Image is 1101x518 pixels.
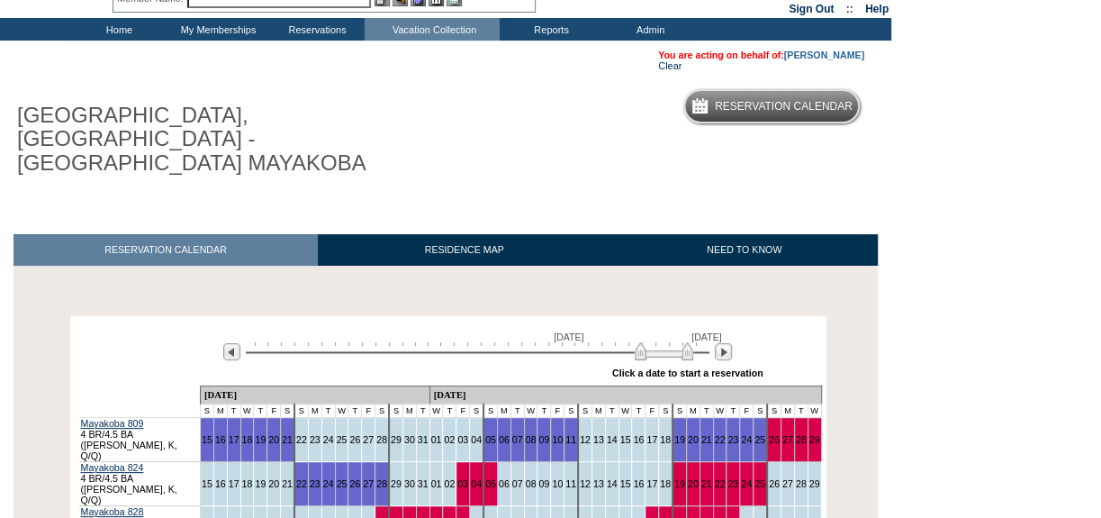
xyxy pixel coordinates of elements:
a: 20 [268,434,279,445]
td: F [645,404,659,418]
a: 14 [607,478,618,489]
a: RESIDENCE MAP [318,234,611,266]
a: 14 [607,434,618,445]
td: T [227,404,240,418]
td: S [564,404,578,418]
td: S [281,404,294,418]
a: 06 [499,434,510,445]
a: 04 [471,478,482,489]
a: 07 [512,434,523,445]
a: 16 [215,434,226,445]
a: 24 [323,478,334,489]
a: 17 [646,434,657,445]
a: Help [865,3,889,15]
td: M [308,404,321,418]
a: Mayakoba 809 [81,418,144,429]
a: 18 [660,478,671,489]
a: 31 [418,434,429,445]
td: M [213,404,227,418]
a: Mayakoba 824 [81,462,144,473]
a: 21 [282,478,293,489]
td: F [740,404,754,418]
td: T [699,404,713,418]
td: W [240,404,254,418]
a: 08 [526,478,537,489]
a: 03 [457,434,468,445]
a: 05 [485,434,496,445]
td: T [416,404,429,418]
a: 29 [809,478,820,489]
td: Reservations [266,18,365,41]
td: S [294,404,308,418]
img: Previous [223,343,240,360]
a: 29 [391,478,402,489]
a: 27 [363,434,374,445]
a: 23 [310,478,320,489]
td: F [551,404,564,418]
a: [PERSON_NAME] [784,50,864,60]
a: 09 [538,434,549,445]
td: T [510,404,524,418]
a: 10 [552,478,563,489]
a: 28 [376,434,387,445]
a: 24 [323,434,334,445]
a: 03 [457,478,468,489]
a: 18 [242,434,253,445]
a: 26 [769,434,780,445]
a: 29 [809,434,820,445]
a: 30 [404,434,415,445]
a: 13 [593,478,604,489]
a: 11 [565,434,576,445]
td: T [726,404,740,418]
a: 07 [512,478,523,489]
a: 30 [404,478,415,489]
a: 19 [674,434,685,445]
td: M [591,404,605,418]
a: 22 [296,478,307,489]
td: My Memberships [167,18,266,41]
td: W [524,404,537,418]
td: Reports [500,18,599,41]
a: 01 [431,434,442,445]
a: 25 [337,434,347,445]
span: [DATE] [691,332,722,342]
td: T [443,404,456,418]
td: S [375,404,389,418]
td: W [429,404,443,418]
a: 25 [337,478,347,489]
td: Admin [599,18,698,41]
td: T [794,404,808,418]
a: 19 [255,434,266,445]
td: 4 BR/4.5 BA ([PERSON_NAME], K, Q/Q) [79,462,201,506]
td: [DATE] [200,386,429,404]
a: 04 [471,434,482,445]
a: RESERVATION CALENDAR [14,234,318,266]
td: W [713,404,726,418]
a: 16 [633,478,644,489]
a: 12 [580,478,591,489]
td: S [483,404,497,418]
td: F [362,404,375,418]
a: 12 [580,434,591,445]
a: 09 [538,478,549,489]
td: T [254,404,267,418]
a: 20 [688,478,699,489]
h5: Reservation Calendar [715,101,853,113]
a: 17 [229,434,239,445]
td: M [686,404,699,418]
a: 25 [754,478,765,489]
a: 02 [444,434,455,445]
a: 26 [769,478,780,489]
td: Vacation Collection [365,18,500,41]
td: S [754,404,767,418]
a: 21 [282,434,293,445]
span: :: [846,3,853,15]
a: 02 [444,478,455,489]
td: S [672,404,686,418]
a: 23 [727,434,738,445]
a: 20 [688,434,699,445]
span: You are acting on behalf of: [658,50,864,60]
a: 27 [782,434,793,445]
a: Sign Out [789,3,834,15]
td: T [348,404,362,418]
